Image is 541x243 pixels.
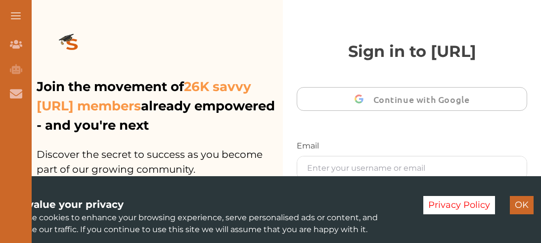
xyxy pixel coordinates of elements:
[37,135,283,177] p: Discover the secret to success as you become part of our growing community.
[510,196,534,214] button: Accept cookies
[373,88,475,111] span: Continue with Google
[37,77,281,135] p: Join the movement of already empowered - and you're next
[37,18,108,73] img: logo
[297,140,527,152] p: Email
[7,197,408,236] div: We use cookies to enhance your browsing experience, serve personalised ads or content, and analys...
[423,196,495,214] button: Decline cookies
[297,156,527,180] input: Enter your username or email
[297,40,527,63] p: Sign in to [URL]
[297,87,527,111] button: Continue with Google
